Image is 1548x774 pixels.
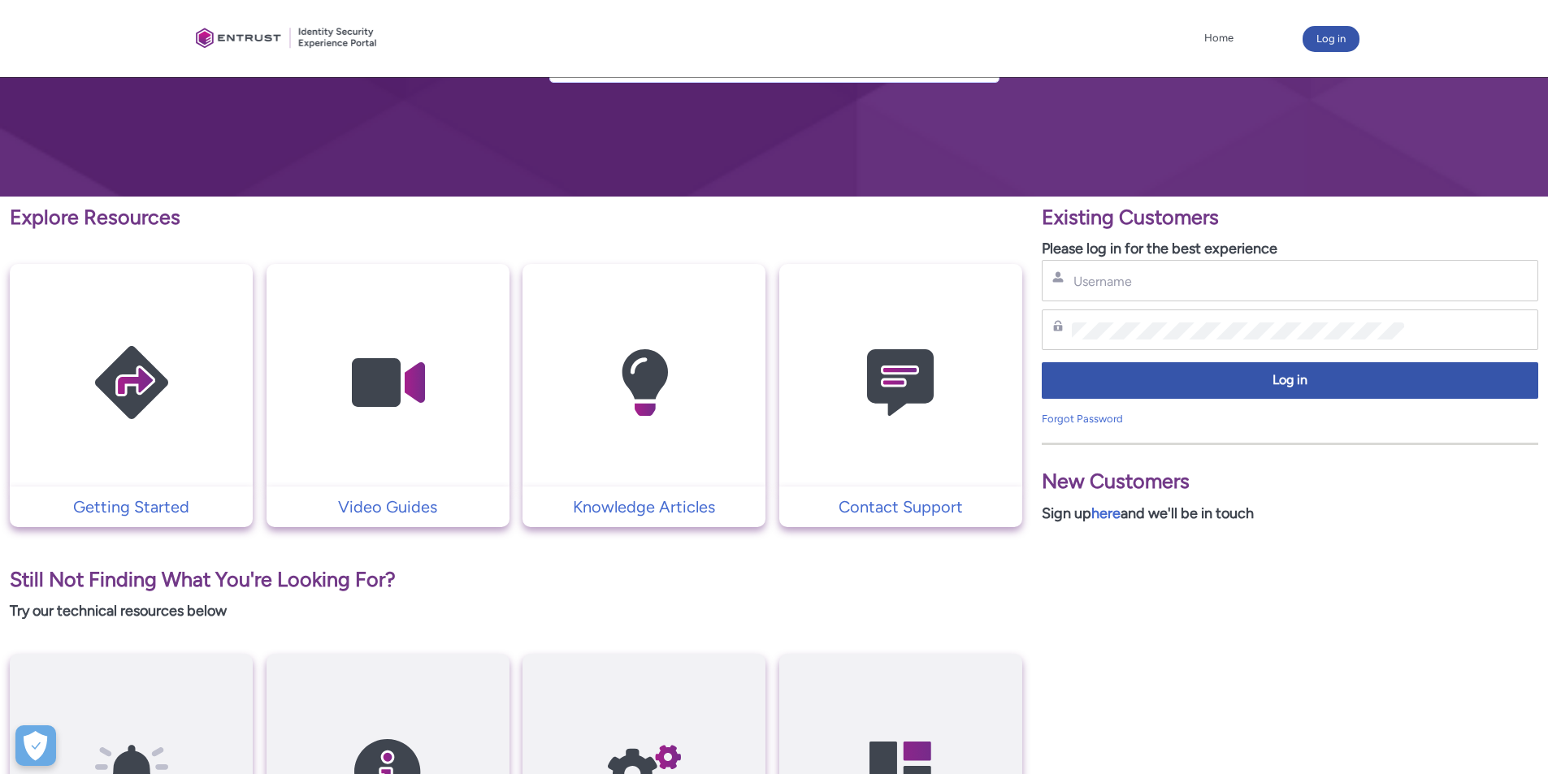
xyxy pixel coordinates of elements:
[10,202,1022,233] p: Explore Resources
[54,296,209,470] img: Getting Started
[1042,466,1538,497] p: New Customers
[1303,26,1359,52] button: Log in
[10,600,1022,622] p: Try our technical resources below
[275,495,501,519] p: Video Guides
[779,495,1022,519] a: Contact Support
[310,296,465,470] img: Video Guides
[1042,503,1538,525] p: Sign up and we'll be in touch
[15,725,56,766] div: Cookie Preferences
[567,296,722,470] img: Knowledge Articles
[1042,362,1538,399] button: Log in
[15,725,56,766] button: Open Preferences
[267,495,509,519] a: Video Guides
[531,495,757,519] p: Knowledge Articles
[1200,26,1238,50] a: Home
[10,495,253,519] a: Getting Started
[10,564,1022,595] p: Still Not Finding What You're Looking For?
[1052,371,1528,390] span: Log in
[1042,202,1538,233] p: Existing Customers
[523,495,765,519] a: Knowledge Articles
[823,296,978,470] img: Contact Support
[787,495,1014,519] p: Contact Support
[18,495,245,519] p: Getting Started
[1072,273,1404,290] input: Username
[1042,238,1538,260] p: Please log in for the best experience
[1091,504,1121,522] a: here
[1042,413,1123,425] a: Forgot Password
